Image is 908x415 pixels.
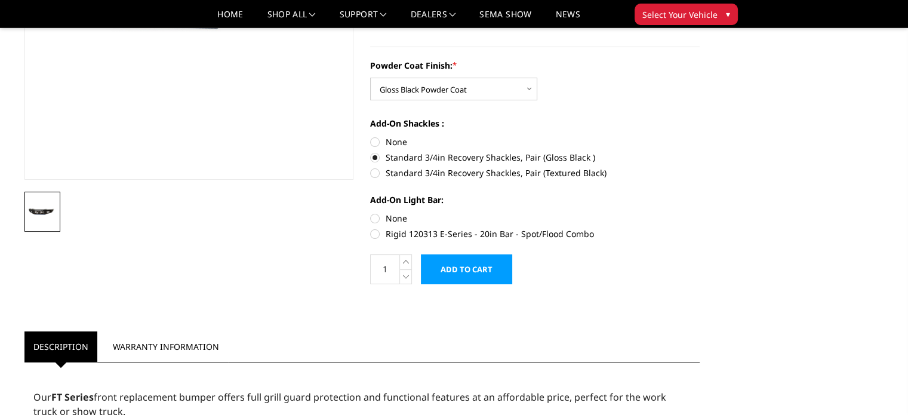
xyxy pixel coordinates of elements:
span: ▾ [726,8,730,20]
input: Add to Cart [421,254,512,284]
a: shop all [267,10,316,27]
span: Select Your Vehicle [642,8,718,21]
a: Support [340,10,387,27]
button: Select Your Vehicle [635,4,738,25]
img: 2023-2025 Ford F250-350 - FT Series - Base Front Bumper [28,205,57,219]
a: Description [24,331,97,362]
label: Add-On Light Bar: [370,193,700,206]
a: News [555,10,580,27]
a: Dealers [411,10,456,27]
label: Rigid 120313 E-Series - 20in Bar - Spot/Flood Combo [370,228,700,240]
label: Standard 3/4in Recovery Shackles, Pair (Gloss Black ) [370,151,700,164]
label: Standard 3/4in Recovery Shackles, Pair (Textured Black) [370,167,700,179]
a: Home [217,10,243,27]
label: None [370,136,700,148]
label: Add-On Shackles : [370,117,700,130]
a: SEMA Show [479,10,531,27]
label: Powder Coat Finish: [370,59,700,72]
strong: FT Series [51,391,94,404]
label: None [370,212,700,225]
a: Warranty Information [104,331,228,362]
